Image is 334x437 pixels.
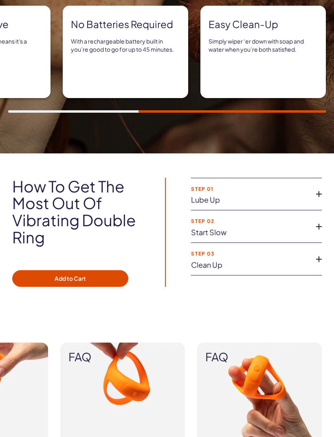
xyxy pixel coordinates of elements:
[191,196,309,204] a: Lube up
[12,270,128,287] button: Add to Cart
[191,261,309,269] a: Clean up
[205,351,314,363] span: FAQ
[68,351,177,363] span: FAQ
[12,178,142,246] h2: How to get the most out of Vibrating Double Ring
[71,37,180,53] p: With a rechargeable battery built in you’re good to go for up to 45 minutes.
[191,186,309,192] strong: Step 01
[191,251,309,256] strong: Step 03
[191,218,309,224] strong: Step 02
[209,37,318,53] p: Simply wiper ‘er down with soap and water when you’re both satisfied.
[209,17,318,31] strong: Easy Clean-up
[191,228,309,236] a: Start slow
[71,17,180,31] strong: No Batteries Required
